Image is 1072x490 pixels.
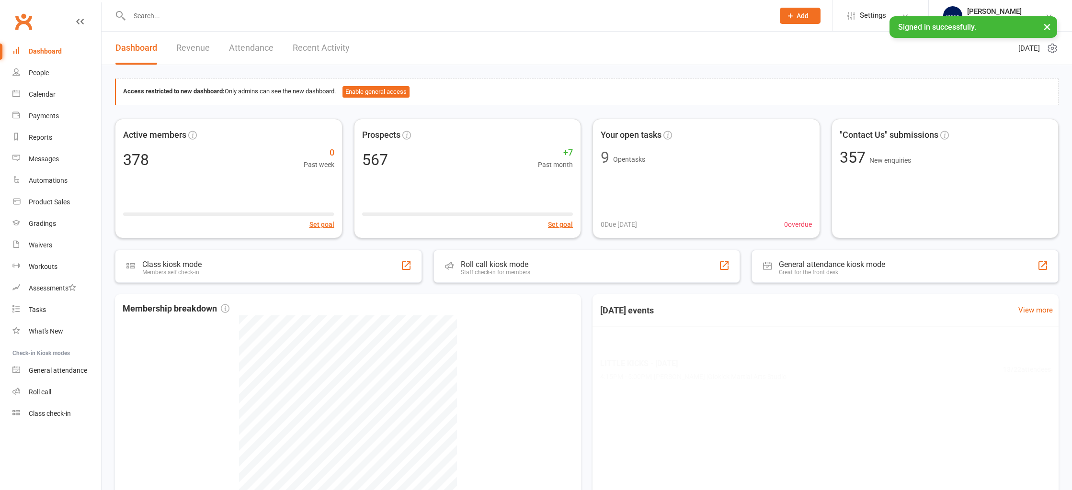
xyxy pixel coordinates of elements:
[461,269,530,276] div: Staff check-in for members
[29,90,56,98] div: Calendar
[797,12,809,20] span: Add
[898,22,976,32] span: Signed in successfully.
[601,128,661,142] span: Your open tasks
[293,32,350,65] a: Recent Activity
[229,32,274,65] a: Attendance
[12,191,101,213] a: Product Sales
[613,156,645,163] span: Open tasks
[123,128,186,142] span: Active members
[29,220,56,227] div: Gradings
[779,269,885,276] div: Great for the front desk
[29,263,57,270] div: Workouts
[362,128,400,142] span: Prospects
[784,219,812,230] span: 0 overdue
[779,260,885,269] div: General attendance kiosk mode
[1018,304,1053,316] a: View more
[12,170,101,191] a: Automations
[29,241,52,249] div: Waivers
[29,410,71,417] div: Class check-in
[29,112,59,120] div: Payments
[29,47,62,55] div: Dashboard
[176,32,210,65] a: Revenue
[309,219,334,230] button: Set goal
[840,148,869,167] span: 357
[123,302,229,316] span: Membership breakdown
[461,260,530,269] div: Roll call kiosk mode
[12,321,101,342] a: What's New
[123,86,1051,98] div: Only admins can see the new dashboard.
[12,234,101,256] a: Waivers
[362,152,388,167] div: 567
[11,10,35,33] a: Clubworx
[1018,43,1040,54] span: [DATE]
[142,269,202,276] div: Members self check-in
[29,306,46,313] div: Tasks
[342,86,410,98] button: Enable general access
[123,88,225,95] strong: Access restricted to new dashboard:
[12,403,101,424] a: Class kiosk mode
[126,9,767,22] input: Search...
[12,127,101,148] a: Reports
[304,159,334,170] span: Past week
[12,381,101,403] a: Roll call
[123,152,149,167] div: 378
[29,284,76,292] div: Assessments
[29,177,68,184] div: Automations
[12,84,101,105] a: Calendar
[967,7,1025,16] div: [PERSON_NAME]
[304,146,334,160] span: 0
[12,105,101,127] a: Payments
[601,150,609,165] div: 9
[115,32,157,65] a: Dashboard
[12,148,101,170] a: Messages
[12,41,101,62] a: Dashboard
[967,16,1025,24] div: Giokick Martial Arts
[943,6,962,25] img: thumb_image1695682096.png
[29,367,87,374] div: General attendance
[600,372,787,382] span: 4:15PM - 5:00PM | [PERSON_NAME] | Giokick Martial Arts Studio
[860,5,886,26] span: Settings
[1038,16,1056,37] button: ×
[12,256,101,278] a: Workouts
[601,219,637,230] span: 0 Due [DATE]
[29,388,51,396] div: Roll call
[29,155,59,163] div: Messages
[600,357,787,370] span: LITTLE KICKS - [DATE]
[12,299,101,321] a: Tasks
[29,327,63,335] div: What's New
[840,128,938,142] span: "Contact Us" submissions
[548,219,573,230] button: Set goal
[29,198,70,206] div: Product Sales
[869,156,911,164] span: New enquiries
[12,213,101,234] a: Gradings
[12,62,101,84] a: People
[780,8,821,24] button: Add
[12,278,101,299] a: Assessments
[12,360,101,381] a: General attendance kiosk mode
[538,159,573,170] span: Past month
[29,134,52,141] div: Reports
[142,260,202,269] div: Class kiosk mode
[29,69,49,77] div: People
[538,146,573,160] span: +7
[1003,365,1051,375] span: 13 / 22 attendees
[593,302,661,319] h3: [DATE] events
